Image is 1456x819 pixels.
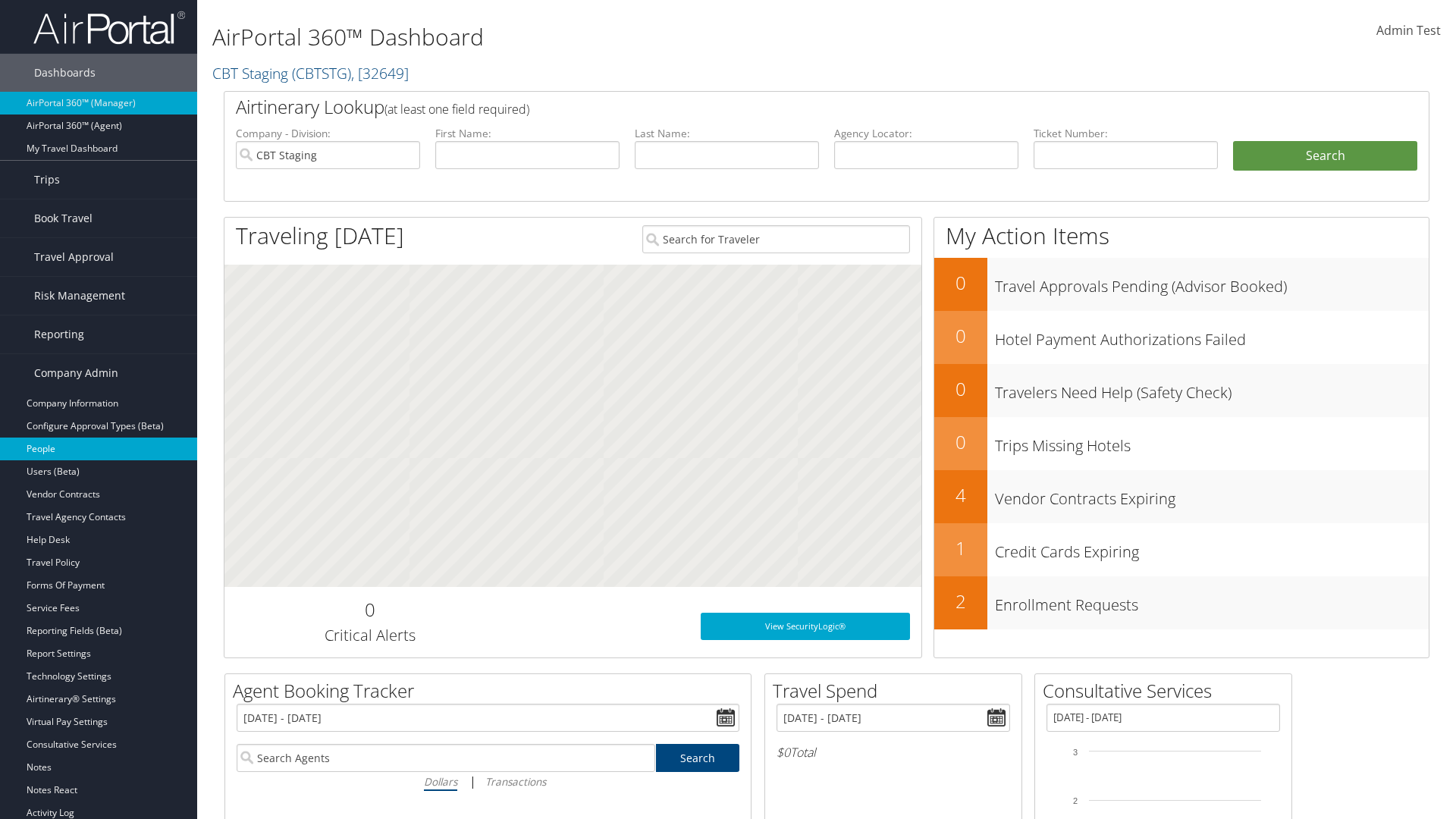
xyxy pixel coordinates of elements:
img: airportal-logo.png [33,10,185,45]
h2: Consultative Services [1043,678,1291,704]
tspan: 3 [1073,748,1078,757]
input: Search Agents [237,744,655,772]
h1: AirPortal 360™ Dashboard [212,21,1031,53]
h2: 0 [236,597,504,623]
a: 0Travel Approvals Pending (Advisor Booked) [934,258,1429,311]
h2: 0 [934,323,987,349]
h3: Trips Missing Hotels [995,428,1429,457]
h2: Agent Booking Tracker [233,678,751,704]
label: Ticket Number: [1034,126,1218,141]
h2: 0 [934,376,987,402]
h1: Traveling [DATE] [236,220,404,252]
i: Transactions [485,774,546,789]
span: Risk Management [34,277,125,315]
h6: Total [777,744,1010,761]
span: Trips [34,161,60,199]
span: $0 [777,744,790,761]
a: 4Vendor Contracts Expiring [934,470,1429,523]
h2: Airtinerary Lookup [236,94,1317,120]
span: Admin Test [1376,22,1441,39]
span: (at least one field required) [384,101,529,118]
a: View SecurityLogic® [701,613,910,640]
label: Agency Locator: [834,126,1018,141]
span: Book Travel [34,199,93,237]
input: Search for Traveler [642,225,910,253]
span: , [ 32649 ] [351,63,409,83]
span: Travel Approval [34,238,114,276]
h2: Travel Spend [773,678,1021,704]
a: 1Credit Cards Expiring [934,523,1429,576]
span: ( CBTSTG ) [292,63,351,83]
label: Company - Division: [236,126,420,141]
tspan: 2 [1073,796,1078,805]
a: 2Enrollment Requests [934,576,1429,629]
h2: 0 [934,270,987,296]
button: Search [1233,141,1417,171]
h3: Hotel Payment Authorizations Failed [995,322,1429,350]
a: Search [656,744,740,772]
i: Dollars [424,774,457,789]
h2: 2 [934,588,987,614]
label: Last Name: [635,126,819,141]
span: Dashboards [34,54,96,92]
span: Company Admin [34,354,118,392]
h2: 0 [934,429,987,455]
h3: Vendor Contracts Expiring [995,481,1429,510]
h2: 1 [934,535,987,561]
h1: My Action Items [934,220,1429,252]
a: 0Trips Missing Hotels [934,417,1429,470]
h3: Travelers Need Help (Safety Check) [995,375,1429,403]
span: Reporting [34,315,84,353]
label: First Name: [435,126,620,141]
a: 0Hotel Payment Authorizations Failed [934,311,1429,364]
a: CBT Staging [212,63,409,83]
h2: 4 [934,482,987,508]
a: 0Travelers Need Help (Safety Check) [934,364,1429,417]
a: Admin Test [1376,8,1441,55]
h3: Credit Cards Expiring [995,534,1429,563]
div: | [237,772,739,791]
h3: Travel Approvals Pending (Advisor Booked) [995,268,1429,297]
h3: Critical Alerts [236,625,504,646]
h3: Enrollment Requests [995,587,1429,616]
